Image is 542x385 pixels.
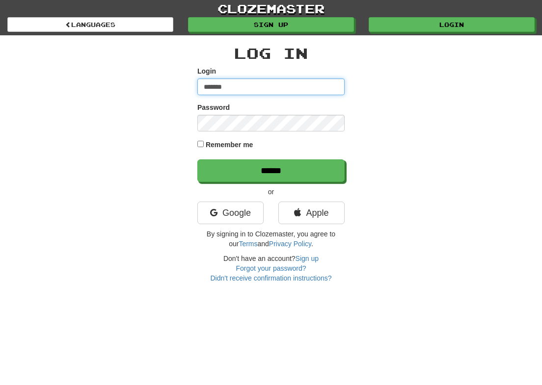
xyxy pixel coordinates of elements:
a: Google [197,202,264,224]
a: Apple [278,202,345,224]
p: or [197,187,345,197]
p: By signing in to Clozemaster, you agree to our and . [197,229,345,249]
a: Sign up [188,17,354,32]
a: Sign up [296,255,319,262]
h2: Log In [197,45,345,61]
a: Privacy Policy [269,240,311,248]
a: Languages [7,17,173,32]
div: Don't have an account? [197,254,345,283]
a: Terms [239,240,257,248]
label: Login [197,66,216,76]
a: Didn't receive confirmation instructions? [210,274,331,282]
a: Forgot your password? [236,264,306,272]
label: Remember me [206,140,253,150]
label: Password [197,103,230,112]
a: Login [369,17,535,32]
